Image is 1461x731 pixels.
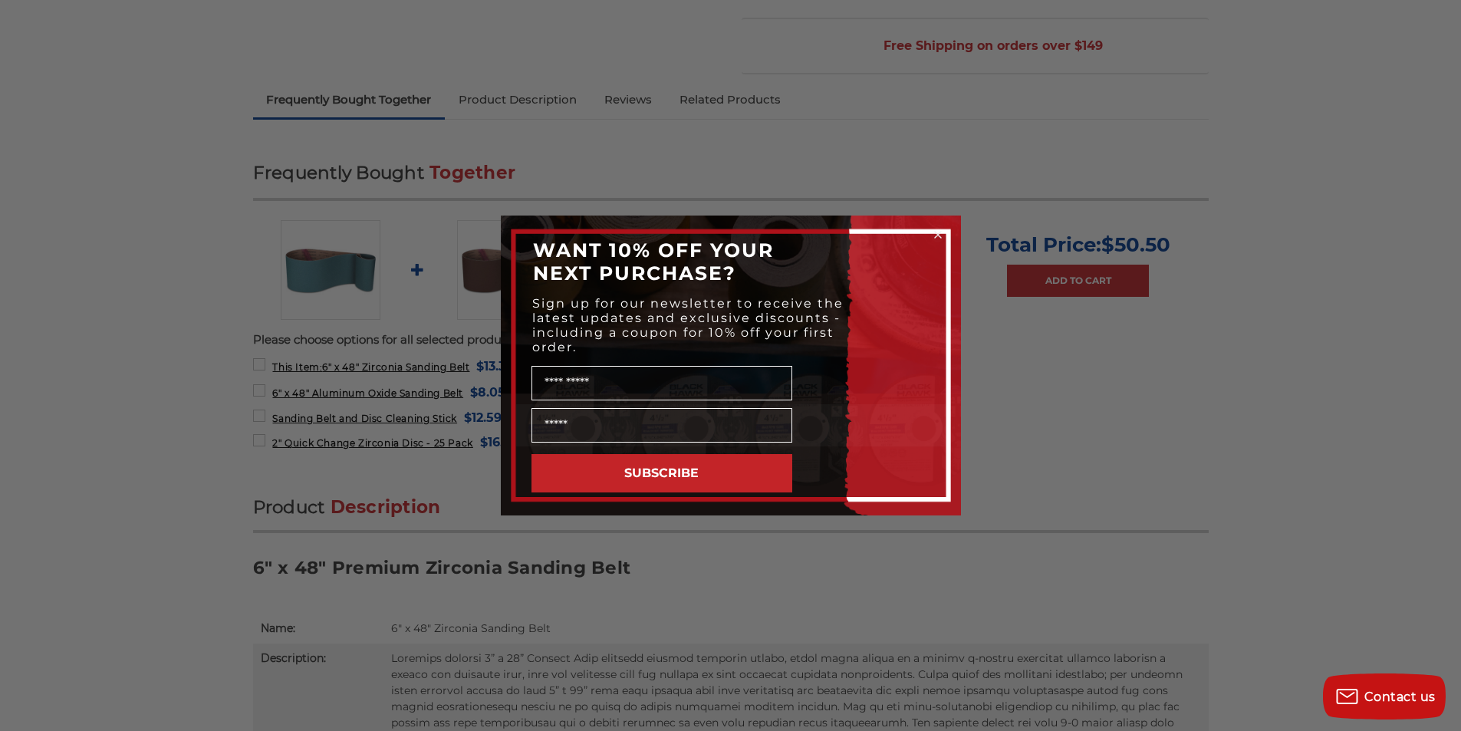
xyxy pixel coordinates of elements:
input: Email [531,408,792,443]
span: WANT 10% OFF YOUR NEXT PURCHASE? [533,239,774,285]
button: SUBSCRIBE [531,454,792,492]
button: Contact us [1323,673,1446,719]
span: Contact us [1364,690,1436,704]
span: Sign up for our newsletter to receive the latest updates and exclusive discounts - including a co... [532,296,844,354]
button: Close dialog [930,227,946,242]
